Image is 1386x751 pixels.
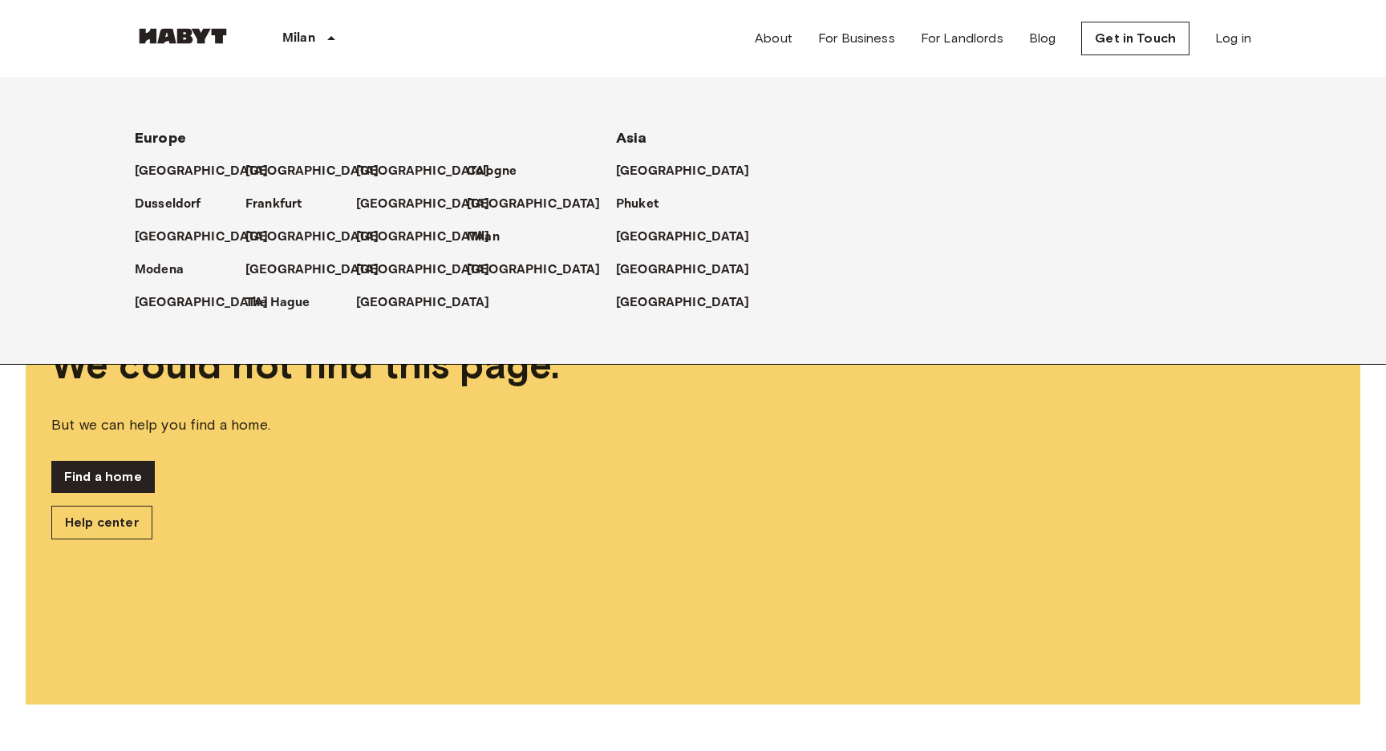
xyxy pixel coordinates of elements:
[245,195,302,214] p: Frankfurt
[616,195,675,214] a: Phuket
[245,293,326,313] a: The Hague
[356,293,506,313] a: [GEOGRAPHIC_DATA]
[467,228,516,247] a: Milan
[818,29,895,48] a: For Business
[135,162,285,181] a: [GEOGRAPHIC_DATA]
[135,195,201,214] p: Dusseldorf
[616,162,750,181] p: [GEOGRAPHIC_DATA]
[467,260,617,280] a: [GEOGRAPHIC_DATA]
[356,293,490,313] p: [GEOGRAPHIC_DATA]
[135,293,285,313] a: [GEOGRAPHIC_DATA]
[467,195,617,214] a: [GEOGRAPHIC_DATA]
[467,162,517,181] p: Cologne
[356,162,490,181] p: [GEOGRAPHIC_DATA]
[245,293,310,313] p: The Hague
[51,506,152,539] a: Help center
[356,228,490,247] p: [GEOGRAPHIC_DATA]
[467,228,500,247] p: Milan
[282,29,315,48] p: Milan
[51,341,1335,389] span: We could not find this page.
[616,162,766,181] a: [GEOGRAPHIC_DATA]
[356,195,490,214] p: [GEOGRAPHIC_DATA]
[135,228,285,247] a: [GEOGRAPHIC_DATA]
[616,293,750,313] p: [GEOGRAPHIC_DATA]
[135,260,200,280] a: Modena
[245,260,379,280] p: [GEOGRAPHIC_DATA]
[616,195,659,214] p: Phuket
[616,293,766,313] a: [GEOGRAPHIC_DATA]
[467,260,601,280] p: [GEOGRAPHIC_DATA]
[356,162,506,181] a: [GEOGRAPHIC_DATA]
[245,228,395,247] a: [GEOGRAPHIC_DATA]
[921,29,1003,48] a: For Landlords
[245,228,379,247] p: [GEOGRAPHIC_DATA]
[616,228,766,247] a: [GEOGRAPHIC_DATA]
[1081,22,1189,55] a: Get in Touch
[135,28,231,44] img: Habyt
[1215,29,1251,48] a: Log in
[245,162,395,181] a: [GEOGRAPHIC_DATA]
[467,162,533,181] a: Cologne
[467,195,601,214] p: [GEOGRAPHIC_DATA]
[356,195,506,214] a: [GEOGRAPHIC_DATA]
[135,129,186,147] span: Europe
[135,228,269,247] p: [GEOGRAPHIC_DATA]
[616,129,647,147] span: Asia
[51,414,1335,435] span: But we can help you find a home.
[245,195,318,214] a: Frankfurt
[245,162,379,181] p: [GEOGRAPHIC_DATA]
[616,228,750,247] p: [GEOGRAPHIC_DATA]
[616,260,750,280] p: [GEOGRAPHIC_DATA]
[356,260,490,280] p: [GEOGRAPHIC_DATA]
[135,293,269,313] p: [GEOGRAPHIC_DATA]
[356,260,506,280] a: [GEOGRAPHIC_DATA]
[135,195,217,214] a: Dusseldorf
[245,260,395,280] a: [GEOGRAPHIC_DATA]
[1029,29,1056,48] a: Blog
[616,260,766,280] a: [GEOGRAPHIC_DATA]
[755,29,792,48] a: About
[135,162,269,181] p: [GEOGRAPHIC_DATA]
[356,228,506,247] a: [GEOGRAPHIC_DATA]
[135,260,184,280] p: Modena
[51,461,155,493] a: Find a home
